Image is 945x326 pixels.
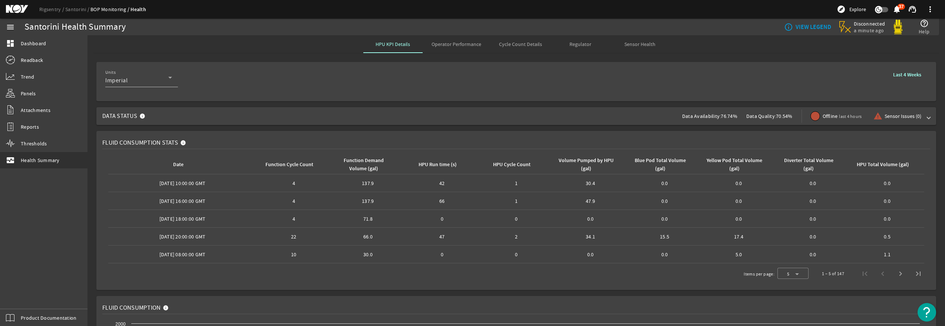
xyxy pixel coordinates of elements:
[873,112,879,121] mat-icon: warning
[721,113,737,119] span: 76.74%
[781,20,834,34] button: VIEW LEGEND
[102,304,161,312] span: Fluid Consumption
[921,0,939,18] button: more_vert
[376,42,410,47] span: HPU KPI Details
[893,6,901,13] button: 37
[779,180,847,187] div: 0.0
[887,68,927,81] button: Last 4 Weeks
[260,180,328,187] div: 4
[65,6,90,13] a: Santorini
[334,180,402,187] div: 137.9
[853,233,921,240] div: 0.5
[705,251,773,258] div: 5.0
[705,233,773,240] div: 17.4
[556,157,621,173] div: Volume Pumped by HPU (gal)
[776,113,793,119] span: 70.54%
[918,303,936,322] button: Open Resource Center
[6,23,15,32] mat-icon: menu
[624,42,655,47] span: Sensor Health
[432,42,481,47] span: Operator Performance
[853,251,921,258] div: 1.1
[482,180,550,187] div: 1
[784,23,790,32] mat-icon: info_outline
[919,28,929,35] span: Help
[853,197,921,205] div: 0.0
[908,5,917,14] mat-icon: support_agent
[891,20,905,34] img: Yellowpod.svg
[173,161,184,169] div: Date
[24,23,126,31] div: Santorini Health Summary
[260,251,328,258] div: 10
[705,180,773,187] div: 0.0
[6,39,15,48] mat-icon: dashboard
[408,197,476,205] div: 66
[853,161,918,169] div: HPU Total Volume (gal)
[631,215,699,223] div: 0.0
[482,233,550,240] div: 2
[111,197,254,205] div: [DATE] 16:00:00 GMT
[631,197,699,205] div: 0.0
[90,6,130,13] a: BOP Monitoring
[111,215,254,223] div: [DATE] 18:00:00 GMT
[854,20,885,27] span: Disconnected
[482,215,550,223] div: 0
[569,42,591,47] span: Regulator
[111,180,254,187] div: [DATE] 10:00:00 GMT
[111,161,251,169] div: Date
[21,90,36,97] span: Panels
[408,180,476,187] div: 42
[779,215,847,223] div: 0.0
[849,6,866,13] span: Explore
[631,251,699,258] div: 0.0
[706,157,763,173] div: Yellow Pod Total Volume (gal)
[556,251,624,258] div: 0.0
[419,161,457,169] div: HPU Run time (s)
[556,215,624,223] div: 0.0
[408,161,473,169] div: HPU Run time (s)
[111,251,254,258] div: [DATE] 08:00:00 GMT
[556,197,624,205] div: 47.9
[21,106,50,114] span: Attachments
[631,180,699,187] div: 0.0
[102,139,178,146] span: Fluid Consumption Stats
[21,157,60,164] span: Health Summary
[260,215,328,223] div: 4
[705,157,770,173] div: Yellow Pod Total Volume (gal)
[334,157,399,173] div: Function Demand Volume (gal)
[857,161,909,169] div: HPU Total Volume (gal)
[823,112,862,120] span: Offline
[853,215,921,223] div: 0.0
[265,161,313,169] div: Function Cycle Count
[260,197,328,205] div: 4
[632,157,689,173] div: Blue Pod Total Volume (gal)
[408,251,476,258] div: 0
[834,3,869,15] button: Explore
[408,215,476,223] div: 0
[260,161,325,169] div: Function Cycle Count
[920,19,929,28] mat-icon: help_outline
[334,215,402,223] div: 71.8
[482,251,550,258] div: 0
[892,265,909,283] button: Next page
[839,113,862,119] span: last 4 hours
[854,27,885,34] span: a minute ago
[556,233,624,240] div: 34.1
[631,157,696,173] div: Blue Pod Total Volume (gal)
[21,73,34,80] span: Trend
[705,215,773,223] div: 0.0
[21,123,39,131] span: Reports
[21,314,76,322] span: Product Documentation
[779,197,847,205] div: 0.0
[111,233,254,240] div: [DATE] 20:00:00 GMT
[105,70,116,75] mat-label: Units
[892,5,901,14] mat-icon: notifications
[853,180,921,187] div: 0.0
[21,40,46,47] span: Dashboard
[408,233,476,240] div: 47
[335,157,392,173] div: Function Demand Volume (gal)
[779,233,847,240] div: 0.0
[482,197,550,205] div: 1
[130,6,146,13] a: Health
[6,156,15,165] mat-icon: monitor_heart
[682,113,721,119] span: Data Availability:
